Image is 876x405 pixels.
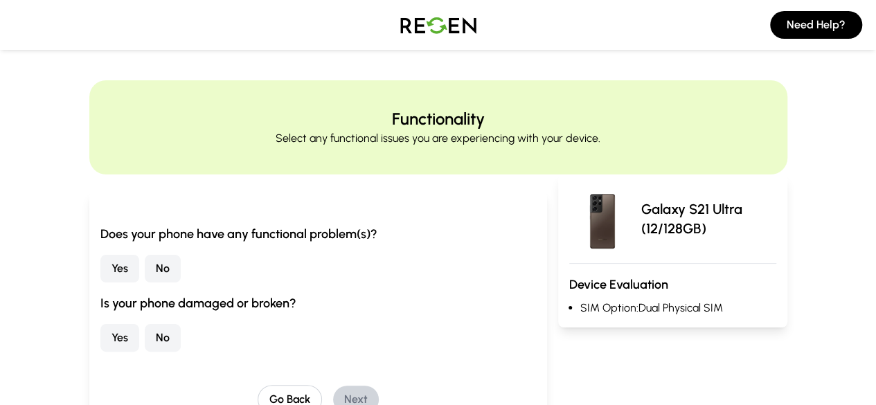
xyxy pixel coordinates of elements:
button: Yes [100,324,139,352]
h3: Device Evaluation [569,275,776,294]
button: Need Help? [770,11,862,39]
li: SIM Option: Dual Physical SIM [580,300,776,316]
button: Yes [100,255,139,282]
img: Galaxy S21 Ultra [569,186,636,252]
h2: Functionality [392,108,485,130]
p: Select any functional issues you are experiencing with your device. [276,130,600,147]
h3: Does your phone have any functional problem(s)? [100,224,536,244]
button: No [145,324,181,352]
p: Galaxy S21 Ultra (12/128GB) [641,199,776,238]
button: No [145,255,181,282]
h3: Is your phone damaged or broken? [100,294,536,313]
img: Logo [390,6,487,44]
